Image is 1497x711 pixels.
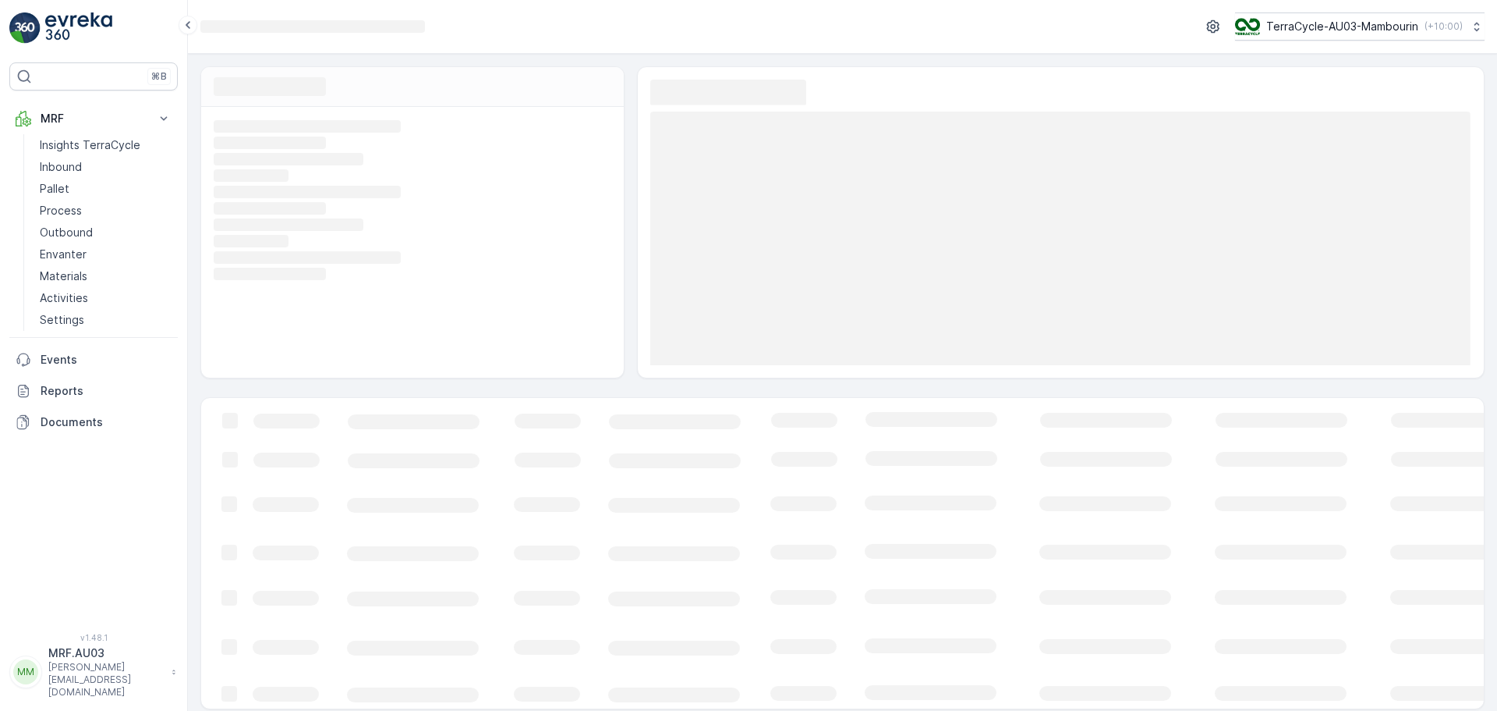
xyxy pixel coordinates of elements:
[9,645,178,699] button: MMMRF.AU03[PERSON_NAME][EMAIL_ADDRESS][DOMAIN_NAME]
[9,375,178,407] a: Reports
[13,385,66,398] span: Material :
[48,645,164,661] p: MRF.AU03
[34,309,178,331] a: Settings
[91,282,105,295] span: 66
[40,203,82,219] p: Process
[34,200,178,222] a: Process
[13,282,91,295] span: Total Weight :
[41,352,172,368] p: Events
[9,12,41,44] img: logo
[13,659,38,684] div: MM
[48,661,164,699] p: [PERSON_NAME][EMAIL_ADDRESS][DOMAIN_NAME]
[34,178,178,200] a: Pallet
[40,312,84,328] p: Settings
[9,103,178,134] button: MRF
[151,70,167,83] p: ⌘B
[40,137,140,153] p: Insights TerraCycle
[1266,19,1418,34] p: TerraCycle-AU03-Mambourin
[40,247,87,262] p: Envanter
[41,414,172,430] p: Documents
[40,290,88,306] p: Activities
[66,385,239,398] span: AU-A0001 I Aluminium flexibles
[40,181,69,197] p: Pallet
[34,244,178,265] a: Envanter
[34,287,178,309] a: Activities
[13,359,83,372] span: Asset Type :
[45,12,112,44] img: logo_light-DOdMpM7g.png
[87,333,101,347] span: 30
[40,225,93,240] p: Outbound
[34,156,178,178] a: Inbound
[34,222,178,244] a: Outbound
[34,134,178,156] a: Insights TerraCycle
[83,359,165,372] span: Pallet Standard
[34,265,178,287] a: Materials
[691,13,803,32] p: Pallet_AU03 #644
[13,256,51,269] span: Name :
[40,268,87,284] p: Materials
[51,256,150,269] span: Pallet_AU03 #644
[82,308,96,321] span: 36
[9,407,178,438] a: Documents
[13,333,87,347] span: Tare Weight :
[40,159,82,175] p: Inbound
[1424,20,1463,33] p: ( +10:00 )
[13,308,82,321] span: Net Weight :
[9,633,178,642] span: v 1.48.1
[41,111,147,126] p: MRF
[41,383,172,399] p: Reports
[1235,18,1260,35] img: image_D6FFc8H.png
[9,344,178,375] a: Events
[1235,12,1485,41] button: TerraCycle-AU03-Mambourin(+10:00)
